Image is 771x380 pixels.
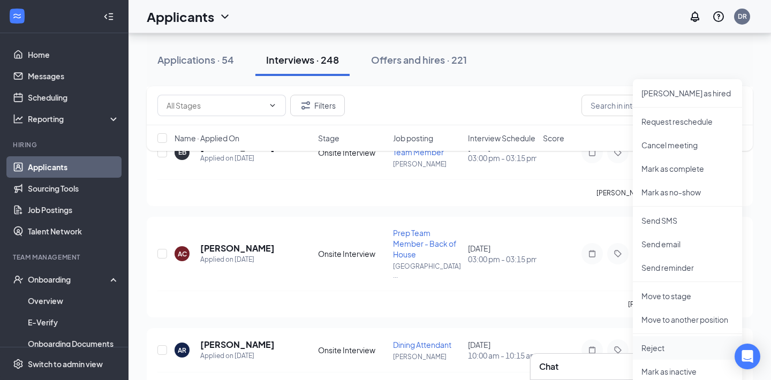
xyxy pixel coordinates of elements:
[299,99,312,112] svg: Filter
[318,345,387,355] div: Onsite Interview
[468,339,536,361] div: [DATE]
[468,254,536,264] span: 03:00 pm - 03:15 pm
[596,188,742,197] p: [PERSON_NAME] has applied more than .
[586,346,599,354] svg: Note
[290,95,345,116] button: Filter Filters
[543,133,564,143] span: Score
[28,333,119,354] a: Onboarding Documents
[735,344,760,369] div: Open Intercom Messenger
[611,346,624,354] svg: Tag
[468,243,536,264] div: [DATE]
[218,10,231,23] svg: ChevronDown
[28,290,119,311] a: Overview
[581,95,742,116] input: Search in interviews
[28,65,119,87] a: Messages
[28,178,119,199] a: Sourcing Tools
[12,11,22,21] svg: WorkstreamLogo
[13,359,24,369] svg: Settings
[28,44,119,65] a: Home
[147,7,214,26] h1: Applicants
[628,300,742,309] p: [PERSON_NAME] interviewed .
[178,249,187,259] div: AC
[266,53,339,66] div: Interviews · 248
[167,100,264,111] input: All Stages
[393,159,462,169] p: [PERSON_NAME]
[13,140,117,149] div: Hiring
[28,221,119,242] a: Talent Network
[738,12,747,21] div: DR
[689,10,701,23] svg: Notifications
[712,10,725,23] svg: QuestionInfo
[200,351,275,361] div: Applied on [DATE]
[28,274,110,285] div: Onboarding
[586,249,599,258] svg: Note
[318,248,387,259] div: Onsite Interview
[13,113,24,124] svg: Analysis
[539,361,558,373] h3: Chat
[28,311,119,333] a: E-Verify
[13,253,117,262] div: Team Management
[178,346,186,355] div: AR
[371,53,467,66] div: Offers and hires · 221
[200,254,275,265] div: Applied on [DATE]
[28,199,119,221] a: Job Postings
[318,133,339,143] span: Stage
[28,113,120,124] div: Reporting
[393,352,462,361] p: [PERSON_NAME]
[13,274,24,285] svg: UserCheck
[28,156,119,178] a: Applicants
[393,262,462,280] p: [GEOGRAPHIC_DATA] ...
[200,339,275,351] h5: [PERSON_NAME]
[468,350,536,361] span: 10:00 am - 10:15 am
[393,340,451,349] span: Dining Attendant
[28,87,119,108] a: Scheduling
[393,228,457,259] span: Prep Team Member - Back of House
[157,53,234,66] div: Applications · 54
[611,249,624,258] svg: Tag
[175,133,239,143] span: Name · Applied On
[393,133,433,143] span: Job posting
[200,242,275,254] h5: [PERSON_NAME]
[28,359,103,369] div: Switch to admin view
[268,101,277,110] svg: ChevronDown
[468,133,535,143] span: Interview Schedule
[103,11,114,22] svg: Collapse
